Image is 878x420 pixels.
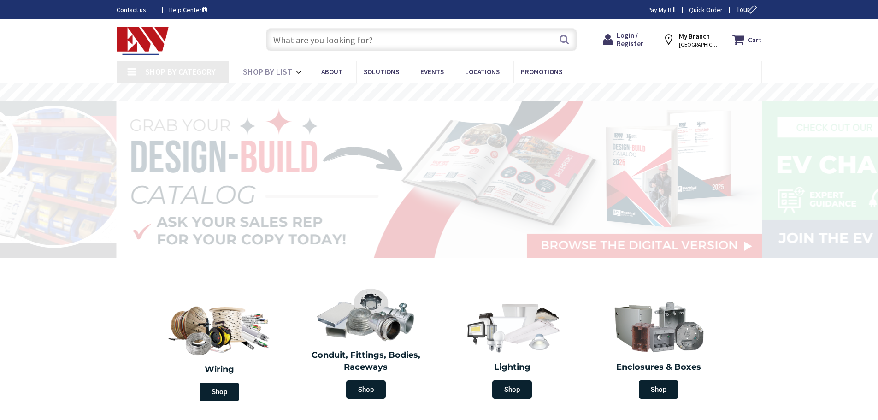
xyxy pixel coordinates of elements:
span: Shop [200,383,239,401]
a: Wiring Shop [147,295,293,406]
a: Cart [732,31,762,48]
h2: Enclosures & Boxes [592,361,725,373]
a: Lighting Shop [442,295,583,403]
input: What are you looking for? [266,28,577,51]
a: Login / Register [603,31,643,48]
img: Electrical Wholesalers, Inc. [117,27,169,55]
span: Locations [465,67,500,76]
a: Conduit, Fittings, Bodies, Raceways Shop [295,283,437,403]
div: My Branch [GEOGRAPHIC_DATA], [GEOGRAPHIC_DATA] [662,31,714,48]
h2: Conduit, Fittings, Bodies, Raceways [300,349,432,373]
span: Shop [346,380,386,399]
strong: My Branch [679,32,710,41]
h2: Lighting [446,361,579,373]
span: Shop By List [243,66,292,77]
strong: Cart [748,31,762,48]
span: [GEOGRAPHIC_DATA], [GEOGRAPHIC_DATA] [679,41,718,48]
span: Promotions [521,67,562,76]
span: Tour [736,5,760,14]
a: Contact us [117,5,154,14]
span: Shop [639,380,678,399]
a: Enclosures & Boxes Shop [588,295,730,403]
span: Solutions [364,67,399,76]
a: Pay My Bill [648,5,676,14]
a: Quick Order [689,5,723,14]
span: Shop [492,380,532,399]
a: Help Center [169,5,207,14]
span: Login / Register [617,31,643,48]
span: Shop By Category [145,66,216,77]
span: About [321,67,342,76]
span: Events [420,67,444,76]
rs-layer: Free Same Day Pickup at 19 Locations [355,87,524,97]
h2: Wiring [151,364,289,376]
